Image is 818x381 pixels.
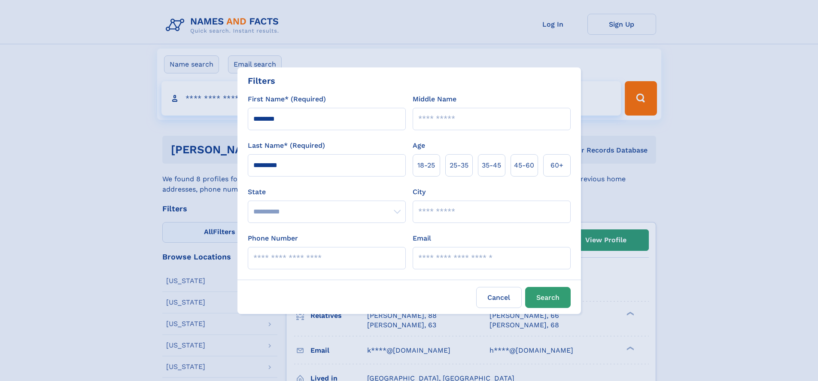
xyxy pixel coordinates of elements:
span: 60+ [550,160,563,171]
span: 25‑35 [450,160,468,171]
label: City [413,187,426,197]
label: Last Name* (Required) [248,140,325,151]
div: Filters [248,74,275,87]
label: Phone Number [248,233,298,244]
label: Age [413,140,425,151]
label: Middle Name [413,94,456,104]
label: First Name* (Required) [248,94,326,104]
label: Cancel [476,287,522,308]
label: Email [413,233,431,244]
span: 18‑25 [417,160,435,171]
button: Search [525,287,571,308]
label: State [248,187,406,197]
span: 45‑60 [514,160,534,171]
span: 35‑45 [482,160,501,171]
